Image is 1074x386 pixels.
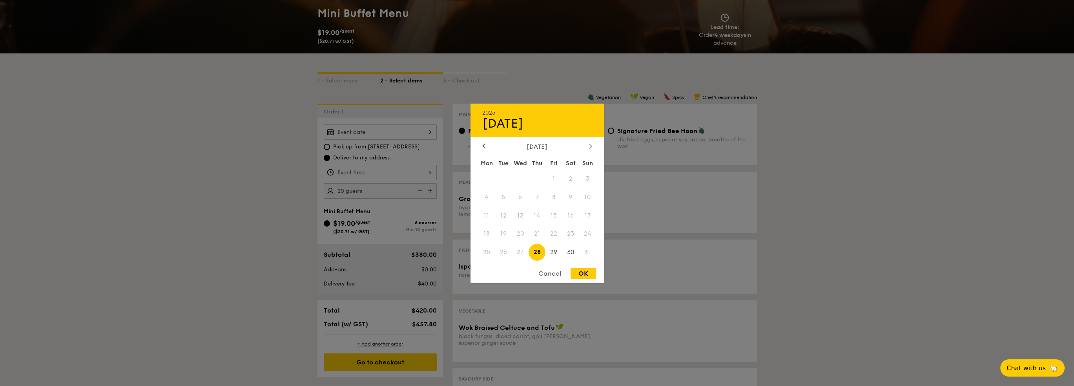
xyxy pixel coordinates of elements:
div: Sun [579,156,596,170]
span: 16 [562,207,579,224]
span: 1 [545,170,562,187]
div: Mon [478,156,495,170]
button: Chat with us🦙 [1000,359,1065,377]
div: [DATE] [482,143,592,150]
div: Cancel [531,268,569,279]
span: 14 [529,207,545,224]
span: 19 [495,225,512,242]
span: 3 [579,170,596,187]
span: 24 [579,225,596,242]
div: Thu [529,156,545,170]
span: 4 [478,188,495,205]
span: 30 [562,244,579,261]
div: [DATE] [482,116,592,131]
span: 18 [478,225,495,242]
span: Chat with us [1007,364,1046,372]
span: 15 [545,207,562,224]
span: 2 [562,170,579,187]
span: 13 [512,207,529,224]
span: 20 [512,225,529,242]
span: 27 [512,244,529,261]
span: 22 [545,225,562,242]
span: 9 [562,188,579,205]
span: 8 [545,188,562,205]
div: Fri [545,156,562,170]
span: 23 [562,225,579,242]
span: 28 [529,244,545,261]
div: OK [571,268,596,279]
span: 12 [495,207,512,224]
div: 2025 [482,109,592,116]
span: 10 [579,188,596,205]
span: 17 [579,207,596,224]
span: 29 [545,244,562,261]
span: 25 [478,244,495,261]
span: 21 [529,225,545,242]
span: 31 [579,244,596,261]
span: 5 [495,188,512,205]
span: 26 [495,244,512,261]
span: 7 [529,188,545,205]
div: Sat [562,156,579,170]
span: 🦙 [1049,364,1058,373]
span: 6 [512,188,529,205]
div: Tue [495,156,512,170]
div: Wed [512,156,529,170]
span: 11 [478,207,495,224]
